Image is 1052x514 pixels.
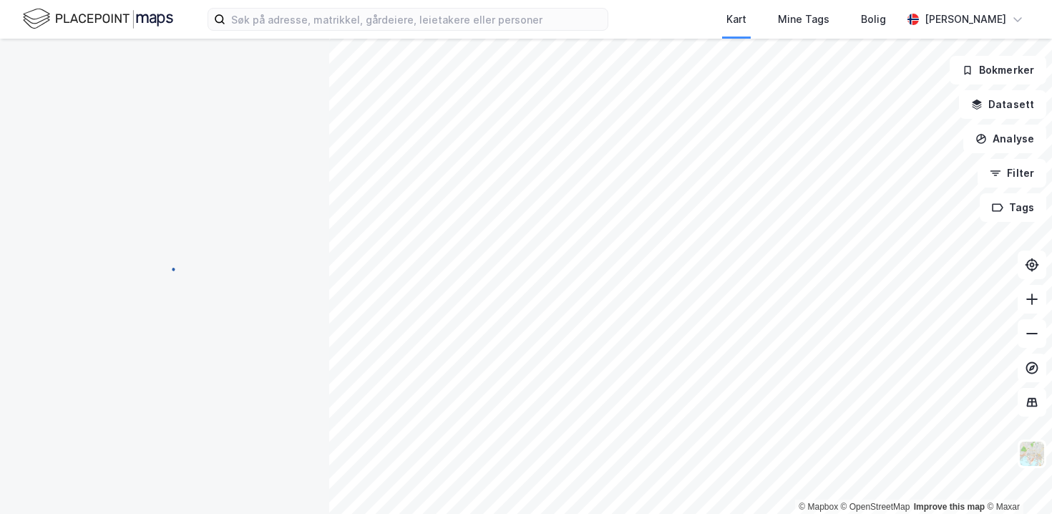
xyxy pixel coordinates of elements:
button: Analyse [963,125,1046,153]
div: [PERSON_NAME] [925,11,1006,28]
button: Bokmerker [950,56,1046,84]
div: Kontrollprogram for chat [980,445,1052,514]
img: Z [1018,440,1046,467]
div: Bolig [861,11,886,28]
img: spinner.a6d8c91a73a9ac5275cf975e30b51cfb.svg [153,256,176,279]
button: Filter [978,159,1046,188]
button: Tags [980,193,1046,222]
iframe: Chat Widget [980,445,1052,514]
button: Datasett [959,90,1046,119]
a: Mapbox [799,502,838,512]
img: logo.f888ab2527a4732fd821a326f86c7f29.svg [23,6,173,31]
a: OpenStreetMap [841,502,910,512]
div: Kart [726,11,746,28]
a: Improve this map [914,502,985,512]
input: Søk på adresse, matrikkel, gårdeiere, leietakere eller personer [225,9,608,30]
div: Mine Tags [778,11,829,28]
